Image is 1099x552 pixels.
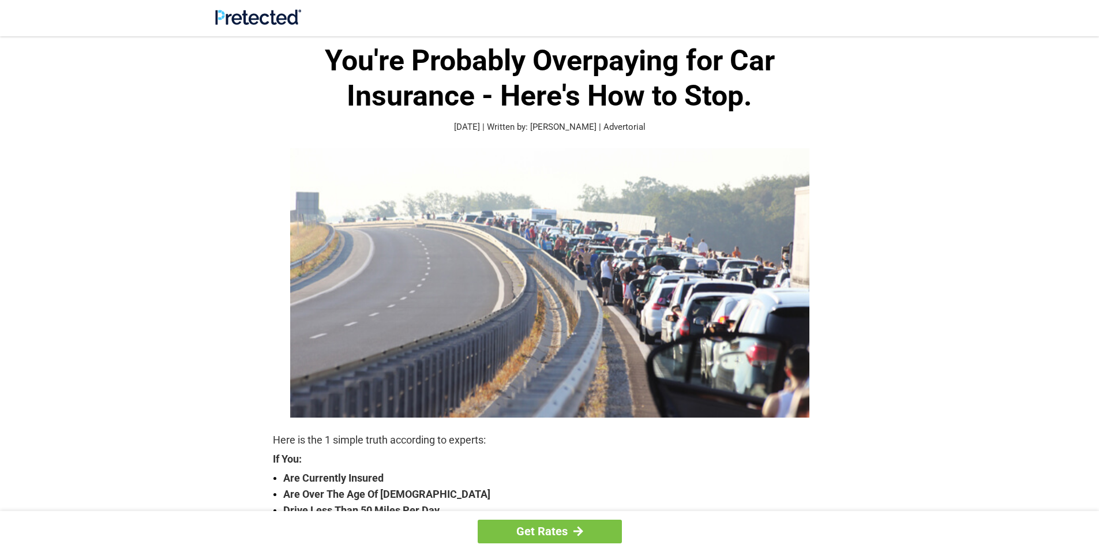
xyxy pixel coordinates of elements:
h1: You're Probably Overpaying for Car Insurance - Here's How to Stop. [273,43,827,114]
strong: If You: [273,454,827,464]
a: Site Logo [215,16,301,27]
p: Here is the 1 simple truth according to experts: [273,432,827,448]
p: [DATE] | Written by: [PERSON_NAME] | Advertorial [273,121,827,134]
strong: Drive Less Than 50 Miles Per Day [283,502,827,519]
img: Site Logo [215,9,301,25]
strong: Are Currently Insured [283,470,827,486]
a: Get Rates [478,520,622,543]
strong: Are Over The Age Of [DEMOGRAPHIC_DATA] [283,486,827,502]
